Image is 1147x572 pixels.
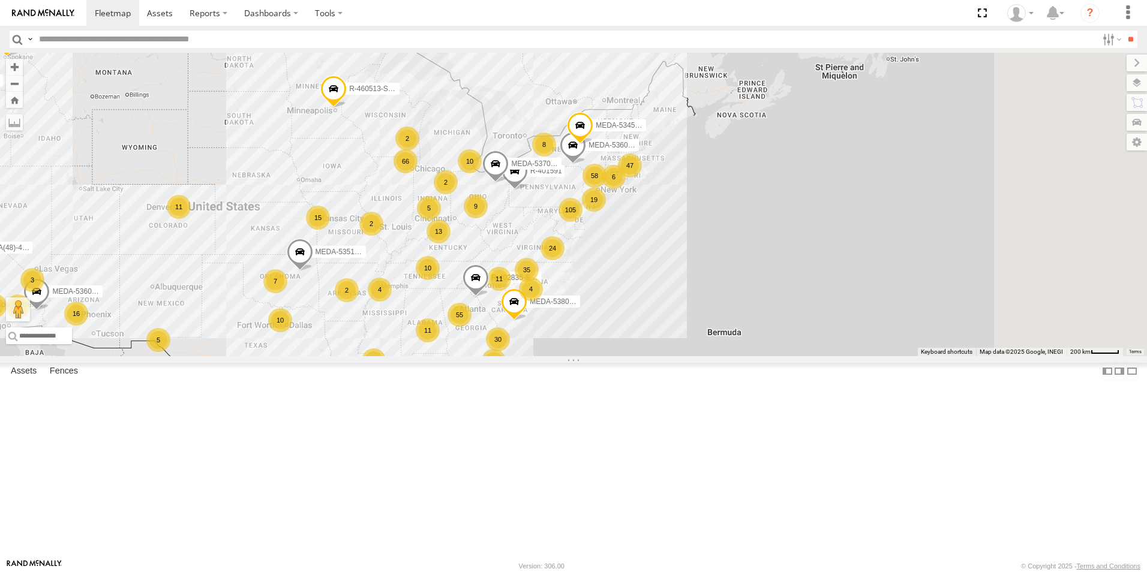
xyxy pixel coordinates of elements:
div: 24 [541,236,565,260]
div: 16 [64,302,88,326]
div: 10 [268,308,292,332]
span: MEDA-535101-Roll [316,248,377,256]
div: 5 [417,196,441,220]
label: Measure [6,114,23,131]
div: 3 [20,268,44,292]
a: Terms and Conditions [1077,562,1140,570]
div: 19 [582,188,606,212]
div: 13 [427,219,451,243]
label: Dock Summary Table to the Left [1101,363,1113,380]
span: MEDA-536002-Swing [588,141,657,149]
div: 11 [416,318,440,342]
label: Search Filter Options [1098,31,1124,48]
span: MEDA-536031-Swing [52,288,121,296]
label: Dock Summary Table to the Right [1113,363,1125,380]
span: Map data ©2025 Google, INEGI [980,348,1063,355]
label: Fences [44,363,84,380]
div: 4 [368,278,392,302]
div: 4 [519,277,543,301]
label: Assets [5,363,43,380]
div: 55 [448,303,472,327]
div: 105 [559,198,582,222]
div: 2 [359,212,383,236]
span: MEDA-537025-Roll [511,159,573,168]
div: 9 [464,194,488,218]
img: rand-logo.svg [12,9,74,17]
div: 10 [458,149,482,173]
div: 11 [167,195,191,219]
div: 2 [395,127,419,150]
div: 6 [602,165,626,189]
a: Terms (opens in new tab) [1129,350,1142,354]
div: 3 [362,348,386,372]
div: 10 [416,256,440,280]
div: 5 [482,349,506,373]
label: Map Settings [1127,134,1147,150]
div: John Mertens [1003,4,1038,22]
div: 58 [582,164,606,188]
div: 2 [434,170,458,194]
div: 11 [487,267,511,291]
button: Drag Pegman onto the map to open Street View [6,297,30,321]
div: 30 [486,327,510,351]
div: 8 [532,133,556,156]
button: Keyboard shortcuts [921,348,972,356]
button: Zoom in [6,59,23,75]
button: Zoom Home [6,92,23,108]
span: R-460513-Swing [349,85,403,93]
button: Map Scale: 200 km per 44 pixels [1067,348,1123,356]
i: ? [1080,4,1100,23]
div: 35 [515,258,539,282]
div: 2 [335,278,359,302]
div: 15 [306,206,330,230]
label: Search Query [25,31,35,48]
div: Version: 306.00 [519,562,565,570]
a: Visit our Website [7,560,62,572]
div: 5 [146,328,170,352]
div: 47 [618,153,642,177]
div: 66 [394,149,418,173]
div: 7 [263,269,287,293]
div: 16 [6,294,30,318]
span: MEDA-534585-Swing [596,121,665,130]
button: Zoom out [6,75,23,92]
label: Hide Summary Table [1126,363,1138,380]
span: 200 km [1070,348,1091,355]
span: R-401591 [530,167,562,175]
div: © Copyright 2025 - [1021,562,1140,570]
span: MEDA-538005-Swing [530,297,599,306]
